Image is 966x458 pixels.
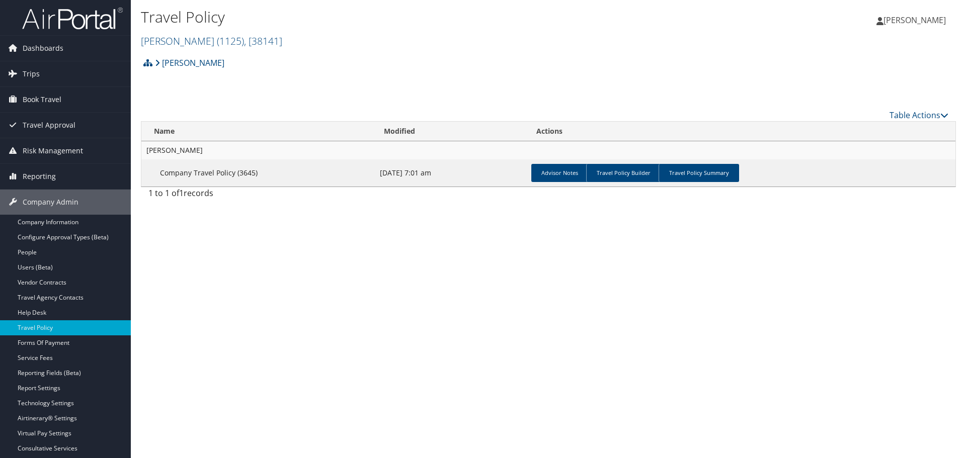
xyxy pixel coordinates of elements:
[141,159,375,187] td: Company Travel Policy (3645)
[141,34,282,48] a: [PERSON_NAME]
[141,141,955,159] td: [PERSON_NAME]
[527,122,955,141] th: Actions
[531,164,588,182] a: Advisor Notes
[23,36,63,61] span: Dashboards
[244,34,282,48] span: , [ 38141 ]
[586,164,661,182] a: Travel Policy Builder
[890,110,948,121] a: Table Actions
[155,53,224,73] a: [PERSON_NAME]
[375,159,527,187] td: [DATE] 7:01 am
[141,122,375,141] th: Name: activate to sort column ascending
[23,61,40,86] span: Trips
[217,34,244,48] span: ( 1125 )
[23,164,56,189] span: Reporting
[659,164,739,182] a: Travel Policy Summary
[148,187,337,204] div: 1 to 1 of records
[141,7,684,28] h1: Travel Policy
[876,5,956,35] a: [PERSON_NAME]
[23,190,78,215] span: Company Admin
[375,122,527,141] th: Modified: activate to sort column ascending
[23,138,83,163] span: Risk Management
[179,188,184,199] span: 1
[23,113,75,138] span: Travel Approval
[883,15,946,26] span: [PERSON_NAME]
[23,87,61,112] span: Book Travel
[22,7,123,30] img: airportal-logo.png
